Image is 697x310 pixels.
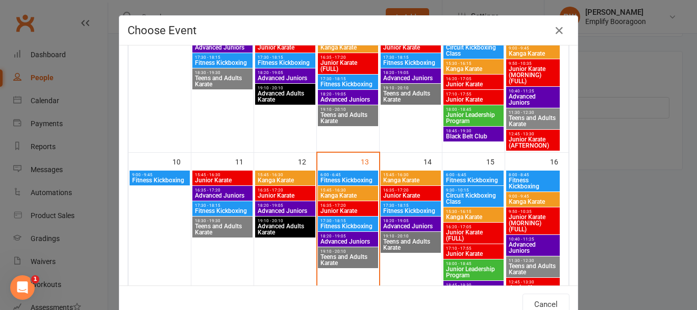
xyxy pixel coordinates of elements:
span: 17:10 - 17:55 [445,246,502,251]
span: 9:50 - 10:35 [508,61,558,66]
span: 17:30 - 18:15 [194,203,251,208]
span: 18:30 - 19:30 [194,70,251,75]
span: Fitness Kickboxing [445,177,502,183]
span: 18:00 - 18:45 [445,261,502,266]
span: Circuit Kickboxing Class [445,44,502,57]
span: Junior Karate [383,193,439,199]
span: 8:00 - 8:45 [508,173,558,177]
span: Advanced Juniors [508,242,558,254]
span: Kanga Karate [445,214,502,220]
span: Teens and Adults Karate [320,254,376,266]
span: 16:35 - 17:20 [194,188,251,193]
div: 15 [486,153,505,170]
span: Advanced Adults Karate [257,223,313,235]
span: 18:00 - 18:45 [445,107,502,112]
span: 18:20 - 19:05 [257,203,313,208]
span: Junior Karate (MORNING) (FULL) [508,214,558,232]
span: Teens and Adults Karate [194,223,251,235]
span: Advanced Juniors [320,97,376,103]
span: Advanced Adults Karate [257,90,313,103]
span: 17:10 - 17:55 [445,92,502,97]
span: Junior Karate [320,208,376,214]
span: 10:40 - 11:25 [508,89,558,93]
span: 9:50 - 10:35 [508,209,558,214]
span: Junior Karate [257,44,313,51]
span: 10:40 - 11:25 [508,237,558,242]
span: 16:35 - 17:20 [383,188,439,193]
span: 17:30 - 18:15 [383,55,439,60]
span: 17:30 - 18:15 [194,55,251,60]
div: 14 [424,153,442,170]
span: Junior Karate (AFTERNOON) [508,136,558,149]
span: Fitness Kickboxing [132,177,188,183]
span: Advanced Juniors [383,75,439,81]
span: 9:00 - 9:45 [508,194,558,199]
span: 19:10 - 20:10 [257,219,313,223]
span: Kanga Karate [508,199,558,205]
div: 13 [361,153,379,170]
span: Advanced Juniors [194,44,251,51]
span: Kanga Karate [383,177,439,183]
span: 9:00 - 9:45 [132,173,188,177]
span: 16:20 - 17:05 [445,77,502,81]
span: Fitness Kickboxing [320,223,376,229]
span: Advanced Juniors [257,75,313,81]
span: 18:20 - 19:05 [320,92,376,97]
span: Advanced Juniors [257,208,313,214]
span: Kanga Karate [508,51,558,57]
span: Advanced Juniors [320,239,376,245]
h4: Choose Event [128,24,569,37]
span: Kanga Karate [257,177,313,183]
span: 19:10 - 20:10 [320,249,376,254]
span: Kanga Karate [320,44,376,51]
span: Fitness Kickboxing [257,60,313,66]
span: Fitness Kickboxing [320,177,376,183]
span: 17:30 - 18:15 [320,77,376,81]
span: 16:20 - 17:05 [445,225,502,229]
span: 19:10 - 20:10 [257,86,313,90]
span: Black Belt Club [445,133,502,139]
span: 11:30 - 12:30 [508,258,558,263]
span: Fitness Kickboxing [194,60,251,66]
span: Teens and Adults Karate [508,115,558,127]
div: 11 [235,153,254,170]
button: Close [551,22,567,39]
span: 17:30 - 18:15 [320,219,376,223]
div: 10 [172,153,191,170]
iframe: Intercom live chat [10,275,35,300]
span: 11:30 - 12:30 [508,110,558,115]
span: 19:10 - 20:10 [383,234,439,239]
span: 15:45 - 16:30 [194,173,251,177]
span: 18:20 - 19:05 [257,70,313,75]
span: Kanga Karate [320,193,376,199]
span: Fitness Kickboxing [383,60,439,66]
span: 18:20 - 19:05 [383,219,439,223]
span: 16:35 - 17:20 [257,188,313,193]
span: Teens and Adults Karate [383,239,439,251]
span: Junior Karate [257,193,313,199]
span: Advanced Juniors [194,193,251,199]
span: 1 [31,275,39,283]
span: 16:35 - 17:20 [320,203,376,208]
span: Advanced Juniors [508,93,558,106]
span: Junior Karate (MORNING) (FULL) [508,66,558,84]
span: Fitness Kickboxing [320,81,376,87]
span: Junior Karate [445,97,502,103]
span: 15:45 - 16:30 [320,188,376,193]
span: 15:30 - 16:15 [445,61,502,66]
span: 17:30 - 18:15 [257,55,313,60]
span: Junior Leadership Program [445,266,502,278]
span: 19:10 - 20:10 [320,107,376,112]
div: 16 [550,153,568,170]
span: Junior Leadership Program [445,112,502,124]
span: 18:30 - 19:30 [194,219,251,223]
span: Junior Karate [445,81,502,87]
span: 6:00 - 6:45 [320,173,376,177]
span: Advanced Juniors [383,223,439,229]
span: 18:45 - 19:30 [445,129,502,133]
span: Teens and Adults Karate [320,112,376,124]
span: Junior Karate [194,177,251,183]
span: 17:30 - 18:15 [383,203,439,208]
span: Junior Karate [383,44,439,51]
span: Kanga Karate [445,66,502,72]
